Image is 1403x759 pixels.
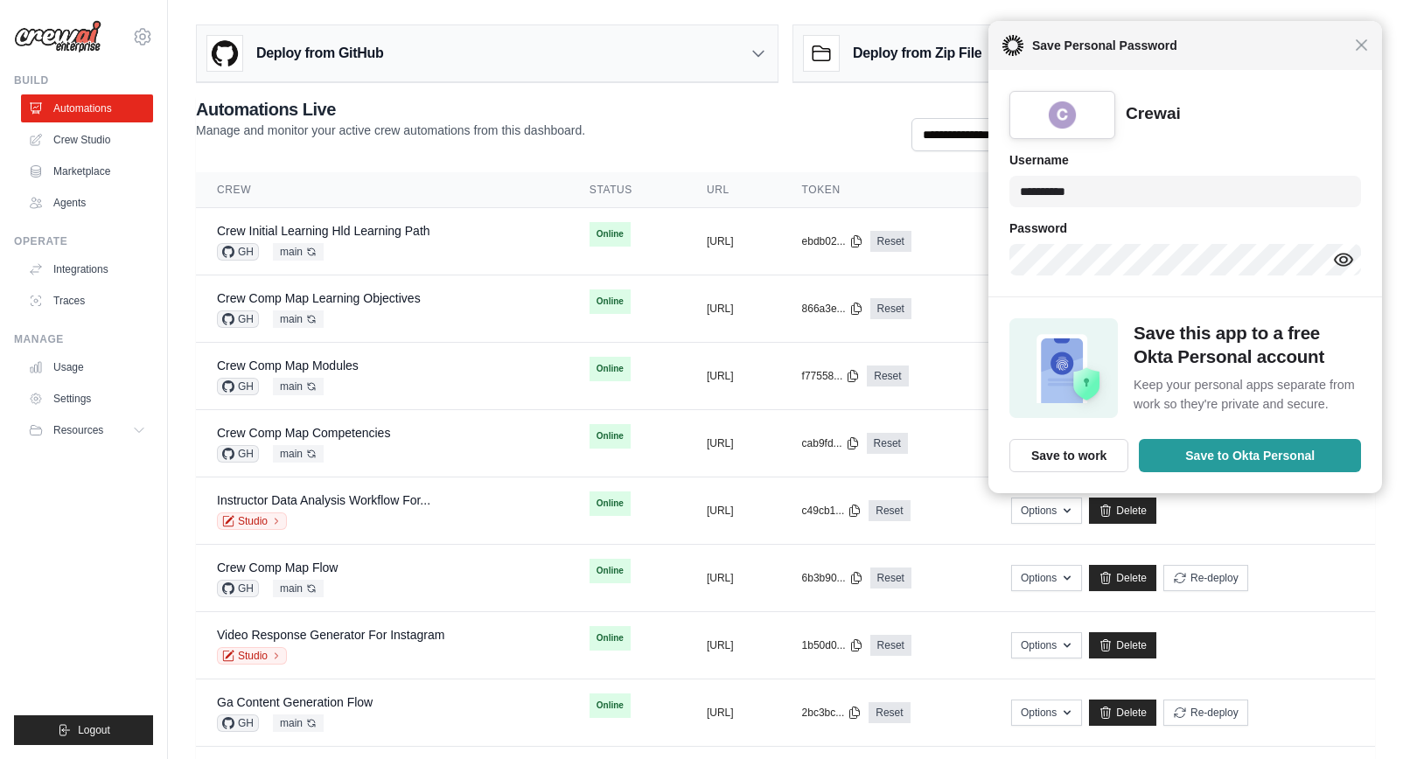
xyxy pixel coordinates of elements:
button: Re-deploy [1163,700,1248,726]
button: cab9fd... [802,436,860,450]
a: Ga Content Generation Flow [217,695,373,709]
span: Online [590,289,631,314]
h6: Password [1009,218,1361,239]
a: Delete [1089,700,1156,726]
h3: Deploy from Zip File [853,43,981,64]
span: Online [590,693,631,718]
th: Token [781,172,990,208]
img: GitHub Logo [207,36,242,71]
a: Crew Comp Map Learning Objectives [217,291,421,305]
button: Resources [21,416,153,444]
span: Online [590,222,631,247]
a: Reset [867,366,908,386]
button: Options [1011,700,1082,726]
a: Usage [21,353,153,381]
a: Instructor Data Analysis Workflow For... [217,493,430,507]
a: Crew Comp Map Competencies [217,426,390,440]
h3: Deploy from GitHub [256,43,383,64]
button: Save to work [1009,439,1128,472]
span: Online [590,626,631,651]
a: Traces [21,287,153,315]
div: Build [14,73,153,87]
button: Options [1011,498,1082,524]
button: Re-deploy [1163,565,1248,591]
span: GH [217,378,259,395]
a: Integrations [21,255,153,283]
h2: Automations Live [196,97,585,122]
a: Crew Initial Learning Hld Learning Path [217,224,430,238]
p: Manage and monitor your active crew automations from this dashboard. [196,122,585,139]
th: URL [686,172,781,208]
a: Video Response Generator For Instagram [217,628,444,642]
a: Reset [870,635,911,656]
a: Reset [869,702,910,723]
span: Online [590,357,631,381]
a: Studio [217,512,287,530]
span: GH [217,310,259,328]
span: GH [217,445,259,463]
span: Keep your personal apps separate from work so they're private and secure. [1134,376,1356,414]
div: Manage [14,332,153,346]
a: Crew Comp Map Modules [217,359,359,373]
div: Operate [14,234,153,248]
span: GH [217,243,259,261]
button: Options [1011,632,1082,658]
span: Logout [78,723,110,737]
button: Logout [14,715,153,745]
span: Online [590,491,631,516]
span: Resources [53,423,103,437]
h6: Username [1009,150,1361,171]
div: Crewai [1126,103,1181,125]
a: Delete [1089,632,1156,658]
button: f77558... [802,369,861,383]
span: main [273,714,324,732]
button: 866a3e... [802,302,863,316]
span: Online [590,424,631,449]
span: Save Personal Password [1023,35,1355,56]
span: main [273,445,324,463]
span: Close [1355,38,1368,52]
button: Save to Okta Personal [1139,439,1361,472]
a: Marketplace [21,157,153,185]
a: Delete [1089,565,1156,591]
a: Delete [1089,498,1156,524]
button: Options [1011,565,1082,591]
span: main [273,310,324,328]
h5: Save this app to a free Okta Personal account [1134,322,1356,368]
a: Agents [21,189,153,217]
img: gzT8AAAAASUVORK5CYII= [1047,100,1078,130]
span: main [273,378,324,395]
th: Status [569,172,686,208]
button: 1b50d0... [802,638,863,652]
a: Reset [870,231,911,252]
a: Crew Studio [21,126,153,154]
a: Reset [870,568,911,588]
img: Logo [14,20,101,53]
span: GH [217,580,259,597]
a: Reset [869,500,910,521]
th: Crew [196,172,569,208]
span: GH [217,714,259,732]
a: Reset [867,433,908,454]
button: ebdb02... [802,234,863,248]
a: Automations [21,94,153,122]
span: main [273,580,324,597]
button: 6b3b90... [802,571,863,585]
iframe: Chat Widget [1316,675,1403,759]
button: 2bc3bc... [802,706,862,720]
span: main [273,243,324,261]
a: Reset [870,298,911,319]
a: Studio [217,647,287,665]
span: Online [590,559,631,583]
a: Crew Comp Map Flow [217,561,338,574]
button: c49cb1... [802,504,862,518]
a: Settings [21,385,153,413]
